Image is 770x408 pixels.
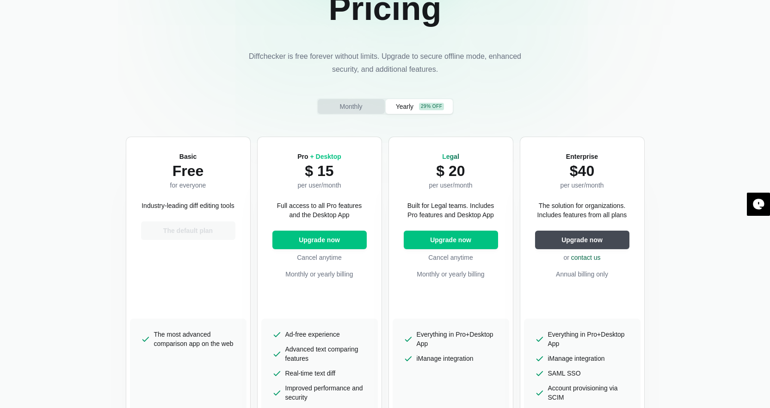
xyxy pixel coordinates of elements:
[535,201,629,220] p: The solution for organizations. Includes features from all plans
[297,235,342,245] span: Upgrade now
[560,181,604,190] p: per user/month
[429,181,472,190] p: per user/month
[535,253,629,262] p: or
[297,181,341,190] p: per user/month
[417,330,498,348] span: Everything in Pro+Desktop App
[285,383,367,402] span: Improved performance and security
[404,270,498,279] p: Monthly or yearly billing
[535,231,629,249] button: Upgrade now
[560,161,604,181] p: $40
[297,161,341,181] p: $ 15
[429,161,472,181] p: $ 20
[560,235,604,245] span: Upgrade now
[535,270,629,279] p: Annual billing only
[142,201,234,210] p: Industry-leading diff editing tools
[170,181,206,190] p: for everyone
[404,253,498,262] p: Cancel anytime
[404,231,498,249] button: Upgrade now
[285,330,340,339] span: Ad-free experience
[417,354,474,363] span: iManage integration
[419,103,444,110] div: 29% off
[548,369,581,378] span: SAML SSO
[548,330,629,348] span: Everything in Pro+Desktop App
[272,253,367,262] p: Cancel anytime
[428,235,473,245] span: Upgrade now
[141,221,235,240] button: The default plan
[272,201,367,220] p: Full access to all Pro features and the Desktop App
[560,152,604,161] h2: Enterprise
[394,102,415,111] span: Yearly
[404,201,498,220] p: Built for Legal teams. Includes Pro features and Desktop App
[154,330,235,348] span: The most advanced comparison app on the web
[571,254,601,261] a: contact us
[272,270,367,279] p: Monthly or yearly billing
[548,354,605,363] span: iManage integration
[272,231,367,249] button: Upgrade now
[170,152,206,161] h2: Basic
[170,161,206,181] p: Free
[318,99,385,114] button: Monthly
[285,345,367,363] span: Advanced text comparing features
[297,152,341,161] h2: Pro
[310,153,341,160] span: + Desktop
[246,50,524,76] p: Diffchecker is free forever without limits. Upgrade to secure offline mode, enhanced security, an...
[442,153,459,160] span: Legal
[386,99,453,114] button: Yearly29% off
[285,369,336,378] span: Real-time text diff
[161,226,215,235] span: The default plan
[338,102,364,111] span: Monthly
[548,383,629,402] span: Account provisioning via SCIM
